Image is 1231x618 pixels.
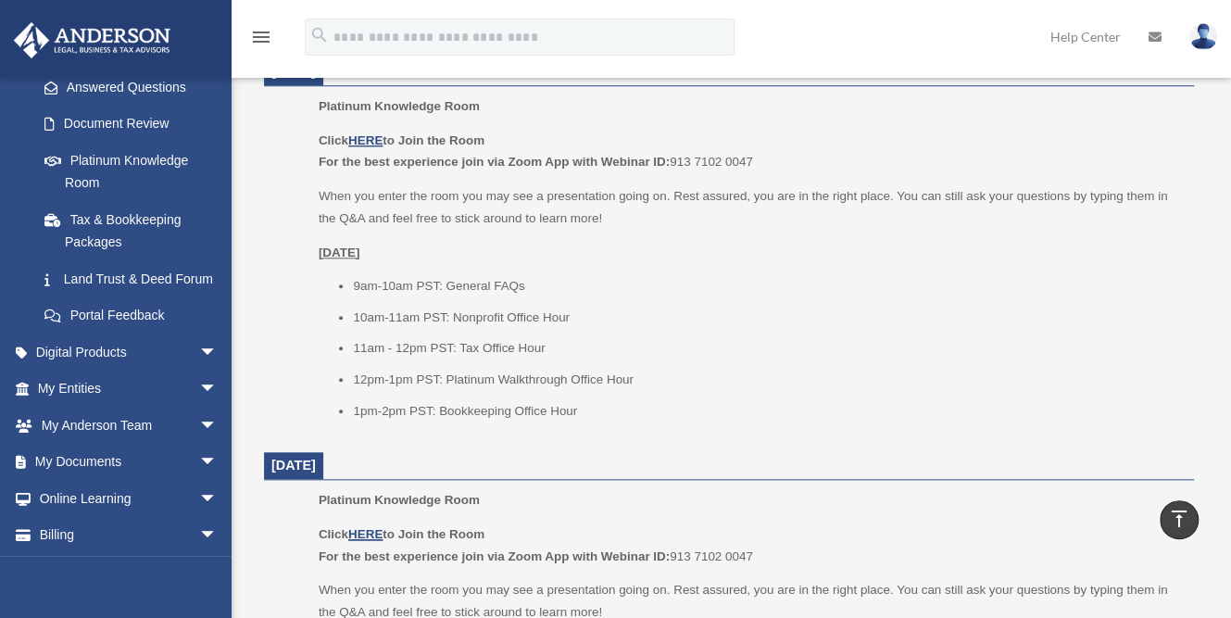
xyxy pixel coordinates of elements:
[26,201,245,260] a: Tax & Bookkeeping Packages
[319,133,484,147] b: Click to Join the Room
[319,185,1181,229] p: When you enter the room you may see a presentation going on. Rest assured, you are in the right p...
[271,458,316,473] span: [DATE]
[26,260,245,297] a: Land Trust & Deed Forum
[26,106,245,143] a: Document Review
[199,371,236,409] span: arrow_drop_down
[13,444,245,481] a: My Documentsarrow_drop_down
[199,334,236,372] span: arrow_drop_down
[319,246,360,259] u: [DATE]
[319,493,480,507] span: Platinum Knowledge Room
[309,25,330,45] i: search
[13,407,245,444] a: My Anderson Teamarrow_drop_down
[199,517,236,555] span: arrow_drop_down
[319,130,1181,173] p: 913 7102 0047
[348,133,383,147] a: HERE
[353,400,1181,423] li: 1pm-2pm PST: Bookkeeping Office Hour
[353,275,1181,297] li: 9am-10am PST: General FAQs
[8,22,176,58] img: Anderson Advisors Platinum Portal
[26,142,236,201] a: Platinum Knowledge Room
[353,307,1181,329] li: 10am-11am PST: Nonprofit Office Hour
[319,549,670,563] b: For the best experience join via Zoom App with Webinar ID:
[1168,508,1190,530] i: vertical_align_top
[26,297,245,334] a: Portal Feedback
[319,155,670,169] b: For the best experience join via Zoom App with Webinar ID:
[13,517,245,554] a: Billingarrow_drop_down
[319,527,484,541] b: Click to Join the Room
[13,553,245,590] a: Events Calendar
[13,371,245,408] a: My Entitiesarrow_drop_down
[353,337,1181,359] li: 11am - 12pm PST: Tax Office Hour
[199,480,236,518] span: arrow_drop_down
[199,407,236,445] span: arrow_drop_down
[319,523,1181,567] p: 913 7102 0047
[26,69,245,106] a: Answered Questions
[353,369,1181,391] li: 12pm-1pm PST: Platinum Walkthrough Office Hour
[250,32,272,48] a: menu
[250,26,272,48] i: menu
[1160,500,1199,539] a: vertical_align_top
[1189,23,1217,50] img: User Pic
[319,99,480,113] span: Platinum Knowledge Room
[13,480,245,517] a: Online Learningarrow_drop_down
[199,444,236,482] span: arrow_drop_down
[348,527,383,541] a: HERE
[13,334,245,371] a: Digital Productsarrow_drop_down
